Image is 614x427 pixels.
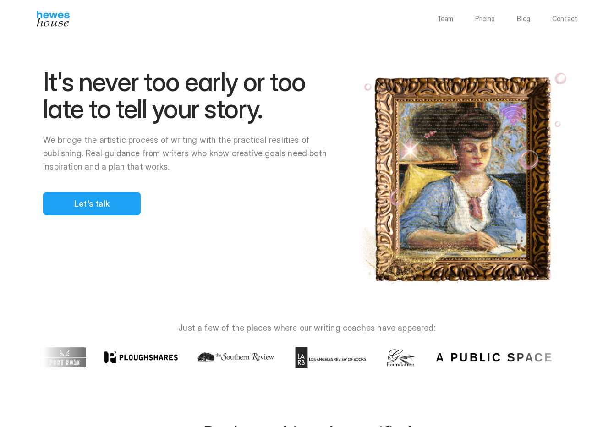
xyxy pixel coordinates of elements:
a: Pricing [475,16,495,22]
a: Contact [552,16,577,22]
a: Blog [517,16,530,22]
a: Team [437,16,454,22]
img: Hewes House’s book coach services offer creative writing courses, writing class to learn differen... [37,11,70,27]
